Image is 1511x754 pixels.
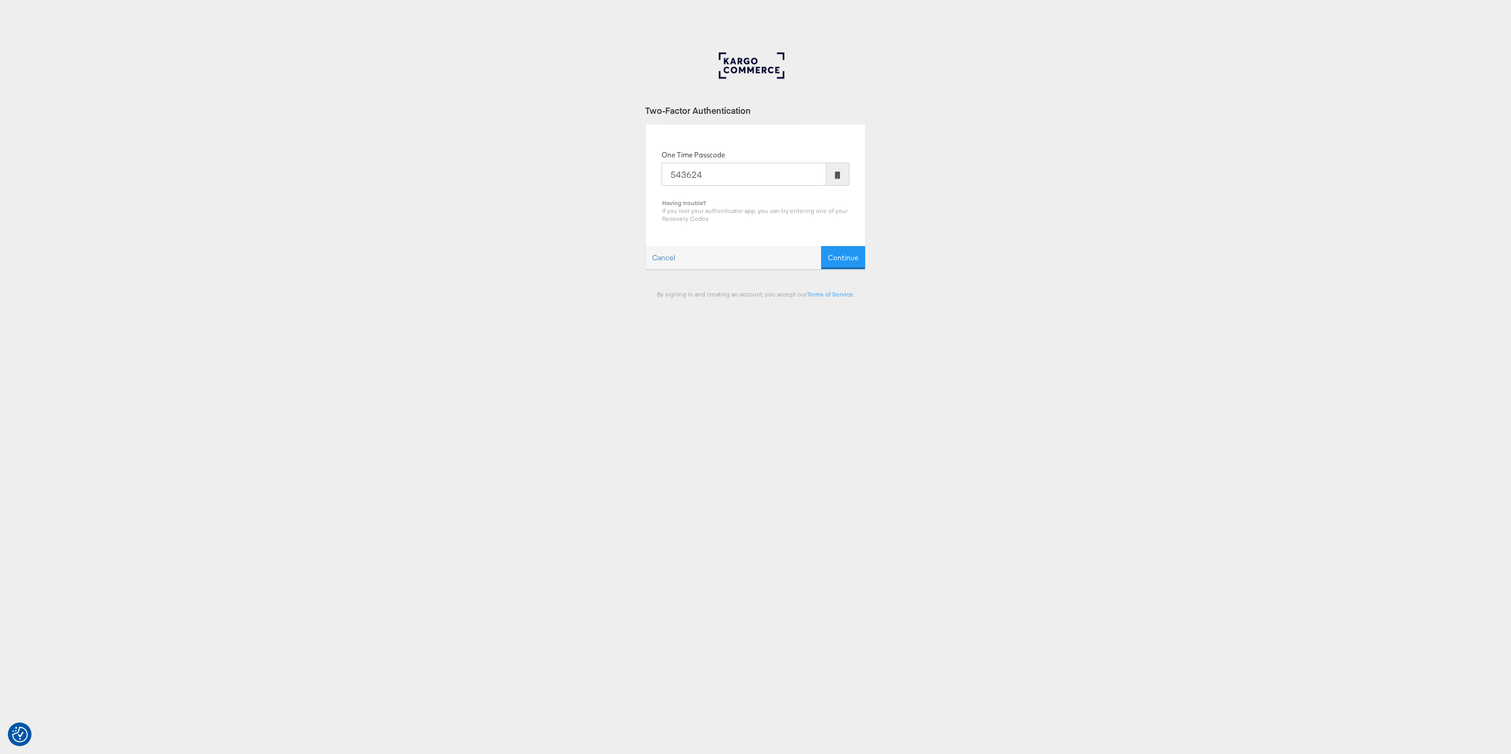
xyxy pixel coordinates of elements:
[645,104,866,116] div: Two-Factor Authentication
[662,150,725,160] label: One Time Passcode
[12,727,28,742] img: Revisit consent button
[821,246,865,270] button: Continue
[807,290,853,298] a: Terms of Service
[662,207,848,222] span: If you lost your authenticator app, you can try entering one of your Recovery Codes
[645,290,866,298] div: By signing in and creating an account, you accept our .
[12,727,28,742] button: Consent Preferences
[662,199,706,207] b: Having trouble?
[662,163,826,186] input: Enter the code
[646,247,682,269] a: Cancel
